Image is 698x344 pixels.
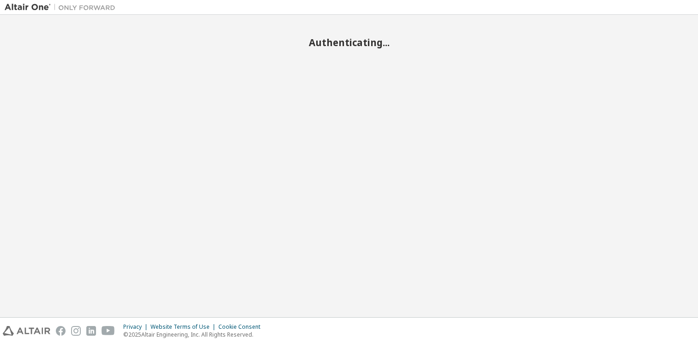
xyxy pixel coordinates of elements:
[56,326,66,336] img: facebook.svg
[150,323,218,331] div: Website Terms of Use
[71,326,81,336] img: instagram.svg
[3,326,50,336] img: altair_logo.svg
[123,331,266,338] p: © 2025 Altair Engineering, Inc. All Rights Reserved.
[86,326,96,336] img: linkedin.svg
[123,323,150,331] div: Privacy
[5,36,693,48] h2: Authenticating...
[5,3,120,12] img: Altair One
[102,326,115,336] img: youtube.svg
[218,323,266,331] div: Cookie Consent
